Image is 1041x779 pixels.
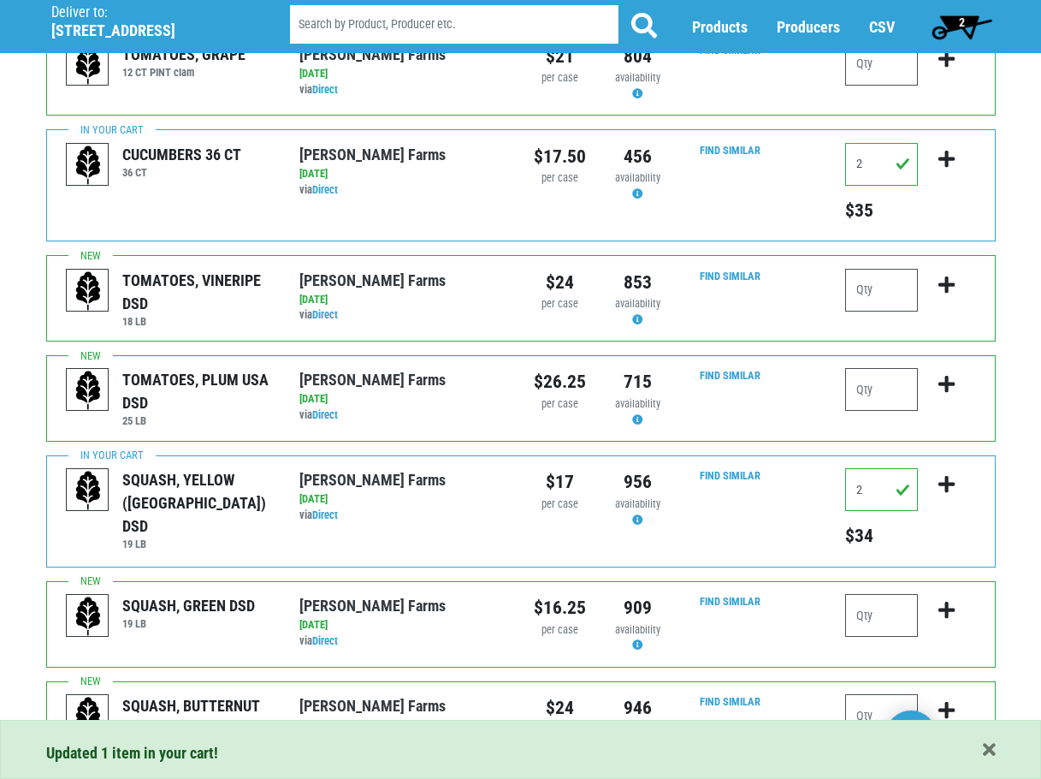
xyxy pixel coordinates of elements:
img: placeholder-variety-43d6402dacf2d531de610a020419775a.svg [67,44,109,86]
a: [PERSON_NAME] Farms [299,146,446,164]
div: via [299,307,507,324]
h6: 19 LB [122,538,274,550]
div: [DATE] [299,717,507,734]
a: [PERSON_NAME] Farms [299,471,446,489]
input: Qty [845,269,918,312]
a: Direct [312,308,338,321]
div: 804 [612,43,664,70]
div: 946 [612,694,664,722]
div: 715 [612,368,664,395]
h6: 36 CT [122,166,241,179]
div: [DATE] [299,391,507,407]
h6: 12 CT PINT clam [122,66,245,79]
div: per case [534,622,586,639]
a: Find Similar [700,369,760,382]
div: $17.50 [534,143,586,170]
div: via [299,407,507,424]
a: Direct [312,183,338,196]
div: [DATE] [299,617,507,633]
span: availability [615,623,660,636]
img: placeholder-variety-43d6402dacf2d531de610a020419775a.svg [67,695,109,738]
input: Qty [845,594,918,637]
h6: 25 LB [122,414,274,427]
div: per case [534,497,586,513]
img: placeholder-variety-43d6402dacf2d531de610a020419775a.svg [67,270,109,312]
span: 2 [959,15,965,29]
h6: 19 LB [122,617,255,630]
a: Find Similar [700,469,760,482]
span: availability [615,397,660,410]
a: Producers [777,18,840,36]
a: Find Similar [700,595,760,608]
a: [PERSON_NAME] Farms [299,597,446,615]
div: $24 [534,269,586,296]
div: $16.25 [534,594,586,621]
input: Qty [845,143,918,186]
div: SQUASH, YELLOW ([GEOGRAPHIC_DATA]) DSD [122,468,274,538]
img: placeholder-variety-43d6402dacf2d531de610a020419775a.svg [67,369,109,412]
a: [PERSON_NAME] Farms [299,371,446,389]
h5: Total price [845,525,918,547]
span: availability [615,71,660,84]
div: $26.25 [534,368,586,395]
div: SQUASH, GREEN DSD [122,594,255,617]
input: Qty [845,694,918,737]
div: [DATE] [299,66,507,82]
div: [DATE] [299,491,507,508]
img: placeholder-variety-43d6402dacf2d531de610a020419775a.svg [67,469,109,512]
a: [PERSON_NAME] Farms [299,271,446,289]
img: placeholder-variety-43d6402dacf2d531de610a020419775a.svg [67,595,109,638]
input: Search by Product, Producer etc. [290,5,618,44]
a: [PERSON_NAME] Farms [299,697,446,715]
div: via [299,82,507,98]
a: CSV [869,18,895,36]
span: availability [615,497,660,510]
a: Direct [312,83,338,96]
div: 456 [612,143,664,170]
a: Find Similar [700,144,760,157]
div: per case [534,396,586,413]
h5: [STREET_ADDRESS] [51,21,246,40]
a: Direct [312,508,338,521]
div: 909 [612,594,664,621]
p: Deliver to: [51,4,246,21]
a: Find Similar [700,695,760,708]
a: Direct [312,408,338,421]
div: 853 [612,269,664,296]
a: [PERSON_NAME] Farms [299,45,446,63]
div: 956 [612,468,664,496]
img: placeholder-variety-43d6402dacf2d531de610a020419775a.svg [67,144,109,187]
div: via [299,182,507,199]
a: Products [692,18,748,36]
div: $24 [534,694,586,722]
span: availability [615,297,660,310]
div: via [299,508,507,524]
div: $21 [534,43,586,70]
a: 2 [924,9,1000,44]
input: Qty [845,368,918,411]
div: CUCUMBERS 36 CT [122,143,241,166]
input: Qty [845,43,918,86]
div: [DATE] [299,166,507,182]
div: TOMATOES, PLUM USA DSD [122,368,274,414]
div: SQUASH, BUTTERNUT DSD [122,694,274,740]
div: TOMATOES, VINERIPE DSD [122,269,274,315]
div: via [299,633,507,650]
h6: 18 LB [122,315,274,328]
div: TOMATOES, GRAPE [122,43,245,66]
a: Direct [312,634,338,647]
div: Updated 1 item in your cart! [46,741,996,764]
div: $17 [534,468,586,496]
div: Availability may be subject to change. [612,497,664,529]
div: Availability may be subject to change. [612,170,664,203]
h5: Total price [845,199,918,222]
input: Qty [845,468,918,511]
a: Find Similar [700,44,760,56]
div: [DATE] [299,292,507,308]
span: availability [615,171,660,184]
div: per case [534,170,586,187]
a: Find Similar [700,270,760,282]
div: per case [534,70,586,86]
